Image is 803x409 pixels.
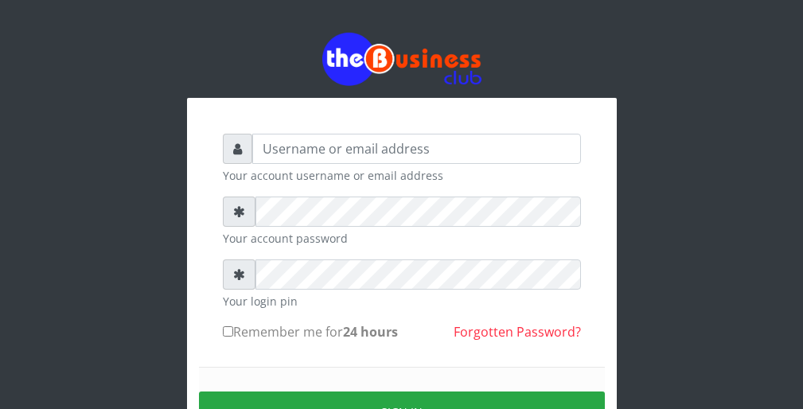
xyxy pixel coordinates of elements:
[343,323,398,341] b: 24 hours
[223,293,581,310] small: Your login pin
[223,326,233,337] input: Remember me for24 hours
[454,323,581,341] a: Forgotten Password?
[223,167,581,184] small: Your account username or email address
[223,322,398,341] label: Remember me for
[223,230,581,247] small: Your account password
[252,134,581,164] input: Username or email address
